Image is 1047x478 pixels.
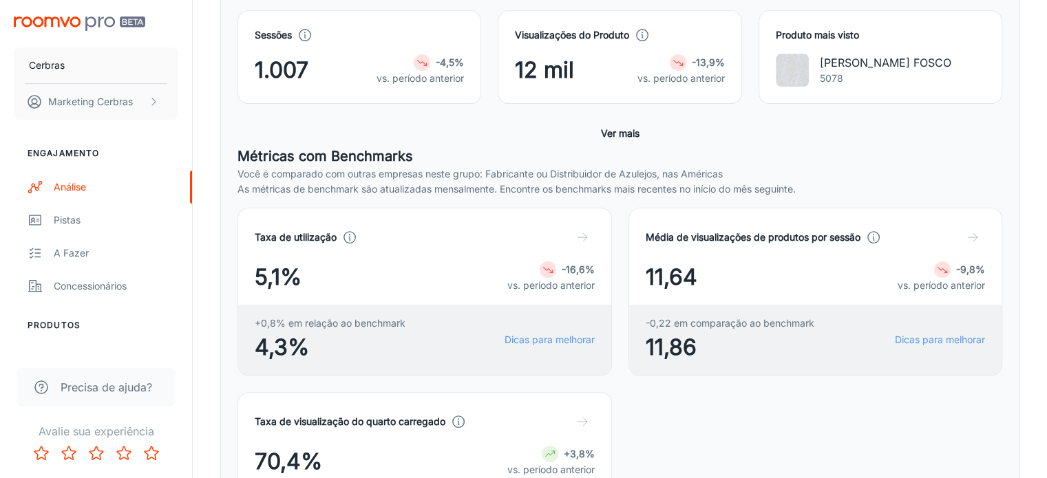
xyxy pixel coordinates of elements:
button: Classifique 3 estrelas [83,439,110,467]
font: Engajamento [28,148,99,158]
font: [PERSON_NAME] FOSCO [820,56,951,69]
font: Produtos [28,320,81,330]
font: -13,9% [692,56,725,68]
font: Dicas para melhorar [895,334,985,345]
font: Precisa de ajuda? [61,380,152,394]
font: 11,86 [646,334,697,360]
font: Ver mais [601,127,639,139]
button: Classifique 1 estrela [28,439,55,467]
font: Análise [54,181,86,193]
font: A fazer [54,247,89,259]
font: As métricas de benchmark são atualizadas mensalmente. Encontre os benchmarks mais recentes no iní... [237,183,796,195]
font: vs. período anterior [637,72,725,84]
font: Visualizações do Produto [515,29,629,41]
img: MARFIM NEBULOSO FOSCO [776,54,809,87]
button: Classifique 5 estrelas [138,439,165,467]
button: Marketing Cerbras [14,84,178,120]
font: Avalie sua experiência [39,424,154,438]
font: 4,3% [255,334,309,360]
font: 11,64 [646,263,697,290]
font: vs. período anterior [898,279,985,291]
font: Taxa de utilização [255,231,337,243]
button: Classifique 4 estrelas [110,439,138,467]
font: Sessões [255,29,292,41]
button: Cerbras [14,47,178,83]
font: Produto mais visto [776,29,859,41]
font: Cerbras [29,59,65,71]
font: Taxa de visualização do quarto carregado [255,415,445,427]
font: 1.007 [255,56,308,83]
font: 70,4% [255,448,322,475]
font: 12 mil [515,56,574,83]
font: -4,5% [436,56,464,68]
font: Métricas com Benchmarks [237,148,413,164]
font: Você é comparado com outras empresas neste grupo: Fabricante ou Distribuidor de Azulejos, nas Amé... [237,168,723,180]
font: +3,8% [564,448,595,459]
button: Classifique 2 estrelas [55,439,83,467]
img: Roomvo PRO Beta [14,17,145,31]
font: -0,22 em comparação ao benchmark [646,317,814,329]
font: Pistas [54,214,81,226]
font: 5078 [820,72,843,84]
font: 5,1% [255,263,302,290]
font: vs. período anterior [507,279,595,291]
font: -16,6% [562,263,595,275]
font: vs. período anterior [507,464,595,475]
font: vs. período anterior [377,72,464,84]
font: Marketing [48,96,94,107]
font: Média de visualizações de produtos por sessão [646,231,860,243]
font: Dicas para melhorar [505,334,595,345]
font: Concessionários [54,280,127,292]
font: -9,8% [956,263,985,275]
button: Ver mais [595,120,645,146]
font: Cerbras [97,96,133,107]
font: +0,8% em relação ao benchmark [255,317,405,329]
